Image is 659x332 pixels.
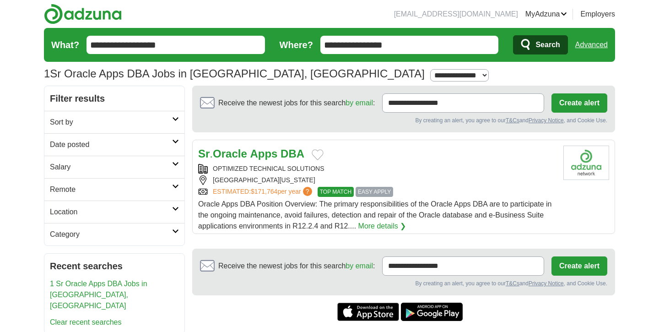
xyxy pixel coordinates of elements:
a: Privacy Notice [529,117,564,124]
a: Employers [580,9,615,20]
h2: Category [50,229,172,240]
div: OPTIMIZED TECHNICAL SOLUTIONS [198,164,556,174]
img: Company logo [563,146,609,180]
a: Sort by [44,111,184,133]
span: $171,764 [251,188,277,195]
h2: Filter results [44,86,184,111]
a: More details ❯ [358,221,406,232]
h2: Sort by [50,117,172,128]
a: Clear recent searches [50,318,122,326]
span: EASY APPLY [356,187,393,197]
a: ESTIMATED:$171,764per year? [213,187,314,197]
div: By creating an alert, you agree to our and , and Cookie Use. [200,279,607,288]
h2: Remote [50,184,172,195]
a: Salary [44,156,184,178]
a: T&Cs [506,280,519,287]
a: Advanced [575,36,608,54]
a: Privacy Notice [529,280,564,287]
a: MyAdzuna [525,9,567,20]
div: By creating an alert, you agree to our and , and Cookie Use. [200,116,607,125]
span: Oracle Apps DBA Position Overview: The primary responsibilities of the Oracle Apps DBA are to par... [198,200,552,230]
span: Receive the newest jobs for this search : [218,261,375,272]
a: Sr.Oracle Apps DBA [198,147,304,160]
h2: Salary [50,162,172,173]
a: Location [44,201,184,223]
li: [EMAIL_ADDRESS][DOMAIN_NAME] [394,9,518,20]
strong: DBA [281,147,304,160]
button: Search [513,35,567,54]
h1: Sr Oracle Apps DBA Jobs in [GEOGRAPHIC_DATA], [GEOGRAPHIC_DATA] [44,67,425,80]
label: Where? [280,38,313,52]
a: Category [44,223,184,245]
label: What? [51,38,79,52]
span: ? [303,187,312,196]
h2: Date posted [50,139,172,150]
strong: Apps [250,147,277,160]
span: 1 [44,65,50,82]
div: [GEOGRAPHIC_DATA][US_STATE] [198,175,556,185]
button: Create alert [551,93,607,113]
a: 1 Sr Oracle Apps DBA Jobs in [GEOGRAPHIC_DATA], [GEOGRAPHIC_DATA] [50,280,147,310]
h2: Recent searches [50,259,179,273]
a: by email [346,99,373,107]
button: Add to favorite jobs [312,149,324,160]
a: Date posted [44,133,184,156]
strong: Oracle [213,147,247,160]
span: Receive the newest jobs for this search : [218,98,375,109]
h2: Location [50,207,172,218]
a: Remote [44,178,184,201]
img: Adzuna logo [44,4,122,24]
span: TOP MATCH [318,187,354,197]
span: Search [535,36,560,54]
button: Create alert [551,256,607,276]
a: by email [346,262,373,270]
a: T&Cs [506,117,519,124]
strong: Sr [198,147,210,160]
a: Get the iPhone app [337,303,399,321]
a: Get the Android app [401,303,463,321]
